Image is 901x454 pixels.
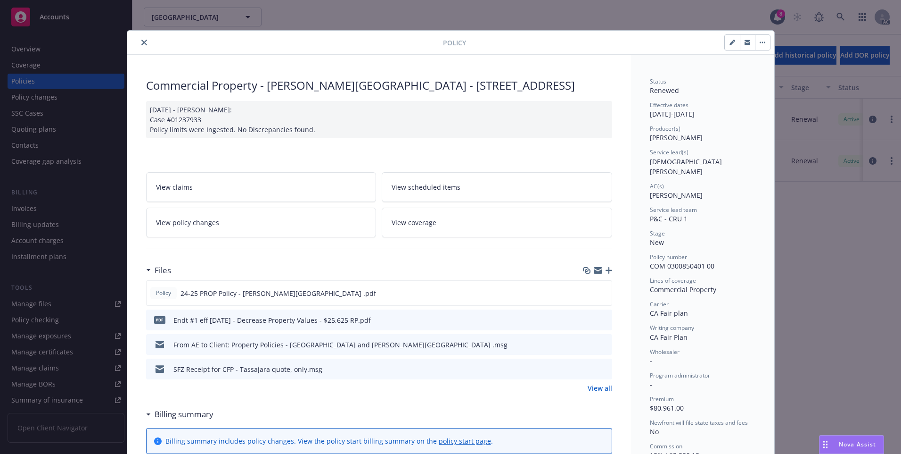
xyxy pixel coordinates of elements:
[156,218,219,227] span: View policy changes
[392,218,436,227] span: View coverage
[650,442,682,450] span: Commission
[146,172,377,202] a: View claims
[146,408,213,420] div: Billing summary
[819,436,831,454] div: Drag to move
[650,148,688,156] span: Service lead(s)
[650,101,688,109] span: Effective dates
[650,133,703,142] span: [PERSON_NAME]
[650,77,666,85] span: Status
[155,264,171,277] h3: Files
[650,238,664,247] span: New
[146,101,612,138] div: [DATE] - [PERSON_NAME]: Case #01237933 Policy limits were Ingested. No Discrepancies found.
[650,427,659,436] span: No
[173,340,508,350] div: From AE to Client: Property Policies - [GEOGRAPHIC_DATA] and [PERSON_NAME][GEOGRAPHIC_DATA] .msg
[439,437,491,446] a: policy start page
[650,356,652,365] span: -
[155,408,213,420] h3: Billing summary
[650,285,716,294] span: Commercial Property
[650,191,703,200] span: [PERSON_NAME]
[650,395,674,403] span: Premium
[650,86,679,95] span: Renewed
[139,37,150,48] button: close
[146,208,377,237] a: View policy changes
[650,214,688,223] span: P&C - CRU 1
[650,261,714,270] span: COM 0300850401 00
[650,419,748,427] span: Newfront will file state taxes and fees
[584,288,592,298] button: download file
[382,172,612,202] a: View scheduled items
[650,371,710,379] span: Program administrator
[180,288,376,298] span: 24-25 PROP Policy - [PERSON_NAME][GEOGRAPHIC_DATA] .pdf
[600,315,608,325] button: preview file
[650,182,664,190] span: AC(s)
[146,264,171,277] div: Files
[382,208,612,237] a: View coverage
[650,253,687,261] span: Policy number
[585,315,592,325] button: download file
[650,157,722,176] span: [DEMOGRAPHIC_DATA][PERSON_NAME]
[173,364,322,374] div: SFZ Receipt for CFP - Tassajara quote, only.msg
[146,77,612,93] div: Commercial Property - [PERSON_NAME][GEOGRAPHIC_DATA] - [STREET_ADDRESS]
[650,300,669,308] span: Carrier
[165,436,493,446] div: Billing summary includes policy changes. View the policy start billing summary on the .
[599,288,608,298] button: preview file
[173,315,371,325] div: Endt #1 eff [DATE] - Decrease Property Values - $25,625 RP.pdf
[154,289,173,297] span: Policy
[650,404,684,412] span: $80,961.00
[585,364,592,374] button: download file
[588,383,612,393] a: View all
[650,348,680,356] span: Wholesaler
[154,316,165,323] span: pdf
[650,101,755,119] div: [DATE] - [DATE]
[650,324,694,332] span: Writing company
[819,435,884,454] button: Nova Assist
[650,229,665,237] span: Stage
[650,380,652,389] span: -
[650,125,680,133] span: Producer(s)
[156,182,193,192] span: View claims
[650,206,697,214] span: Service lead team
[650,333,688,342] span: CA Fair Plan
[650,309,688,318] span: CA Fair plan
[650,277,696,285] span: Lines of coverage
[585,340,592,350] button: download file
[392,182,460,192] span: View scheduled items
[839,440,876,448] span: Nova Assist
[600,340,608,350] button: preview file
[443,38,466,48] span: Policy
[600,364,608,374] button: preview file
